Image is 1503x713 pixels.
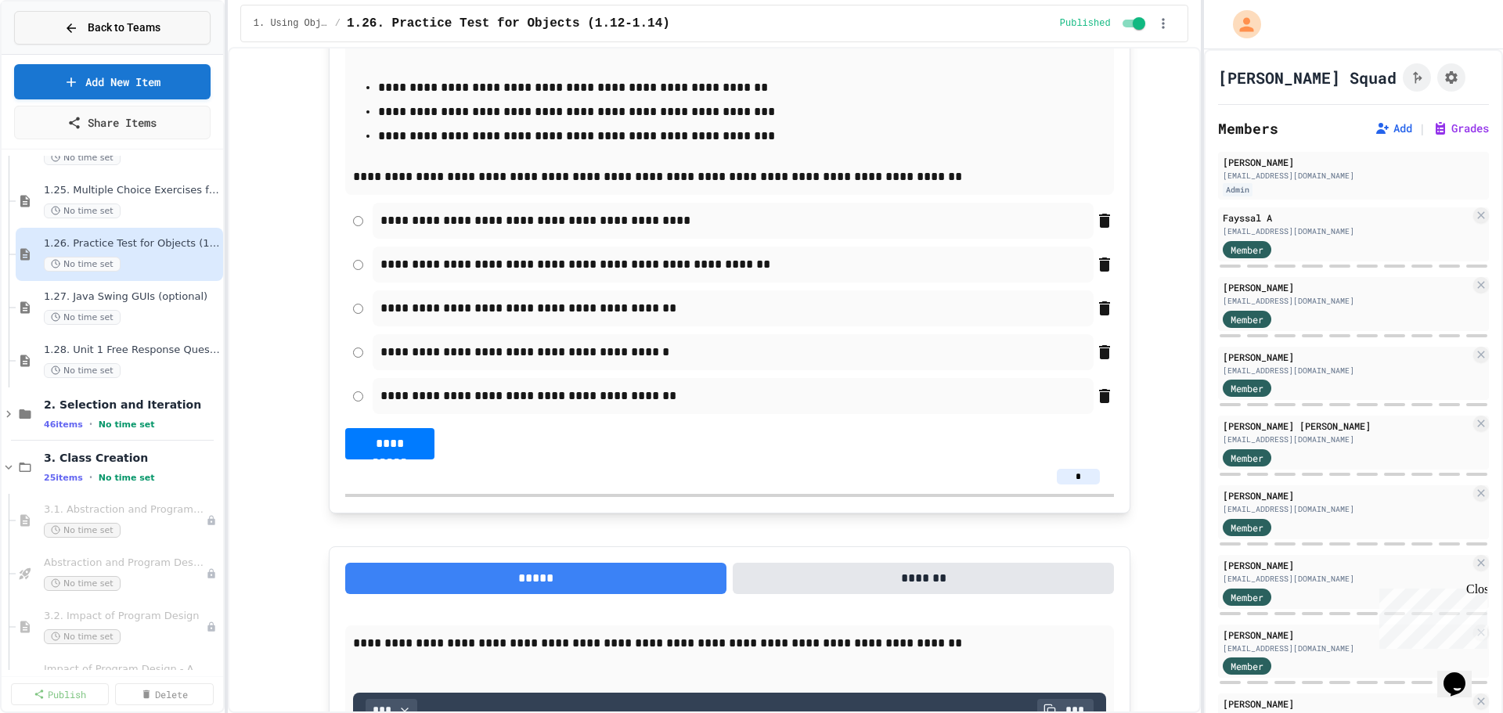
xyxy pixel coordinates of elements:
span: 1.28. Unit 1 Free Response Question (FRQ) Practice [44,344,220,357]
div: [PERSON_NAME] [PERSON_NAME] [1223,419,1470,433]
div: Admin [1223,183,1252,196]
span: 1. Using Objects and Methods [254,17,329,30]
div: [PERSON_NAME] [1223,488,1470,502]
div: [PERSON_NAME] [1223,697,1470,711]
div: [PERSON_NAME] [1223,280,1470,294]
a: Publish [11,683,109,705]
span: 1.27. Java Swing GUIs (optional) [44,290,220,304]
div: Chat with us now!Close [6,6,108,99]
div: [PERSON_NAME] [1223,155,1484,169]
button: Assignment Settings [1437,63,1465,92]
button: Click to see fork details [1403,63,1431,92]
span: 46 items [44,420,83,430]
div: [PERSON_NAME] [1223,350,1470,364]
div: Fayssal A [1223,211,1470,225]
span: Member [1231,520,1263,535]
span: Member [1231,590,1263,604]
div: [PERSON_NAME] [1223,628,1470,642]
div: [EMAIL_ADDRESS][DOMAIN_NAME] [1223,434,1470,445]
div: [EMAIL_ADDRESS][DOMAIN_NAME] [1223,225,1470,237]
span: | [1418,119,1426,138]
button: Add [1375,121,1412,136]
span: 1.26. Practice Test for Objects (1.12-1.14) [347,14,670,33]
div: Content is published and visible to students [1060,14,1148,33]
div: Unpublished [206,568,217,579]
span: 1.25. Multiple Choice Exercises for Unit 1b (1.9-1.15) [44,184,220,197]
div: [EMAIL_ADDRESS][DOMAIN_NAME] [1223,643,1470,654]
span: Impact of Program Design - APCSA Topic 3.2 [44,663,206,676]
span: Abstraction and Program Design - Topic 3.1 [44,556,206,570]
span: / [335,17,341,30]
span: Member [1231,659,1263,673]
div: Unpublished [206,515,217,526]
span: No time set [44,150,121,165]
span: No time set [99,420,155,430]
span: 2. Selection and Iteration [44,398,220,412]
button: Back to Teams [14,11,211,45]
span: No time set [44,257,121,272]
span: No time set [44,576,121,591]
span: No time set [44,363,121,378]
span: No time set [44,310,121,325]
span: No time set [44,203,121,218]
span: Member [1231,381,1263,395]
h1: [PERSON_NAME] Squad [1218,67,1397,88]
span: 1.26. Practice Test for Objects (1.12-1.14) [44,237,220,250]
div: [EMAIL_ADDRESS][DOMAIN_NAME] [1223,170,1484,182]
iframe: chat widget [1437,650,1487,697]
span: • [89,471,92,484]
a: Add New Item [14,64,211,99]
h2: Members [1218,117,1278,139]
iframe: chat widget [1373,582,1487,649]
div: [EMAIL_ADDRESS][DOMAIN_NAME] [1223,573,1470,585]
div: [EMAIL_ADDRESS][DOMAIN_NAME] [1223,503,1470,515]
span: Member [1231,451,1263,465]
a: Share Items [14,106,211,139]
div: [EMAIL_ADDRESS][DOMAIN_NAME] [1223,365,1470,376]
span: • [89,418,92,430]
span: 3.1. Abstraction and Program Design [44,503,206,517]
span: 3.2. Impact of Program Design [44,610,206,623]
span: No time set [44,629,121,644]
span: Member [1231,243,1263,257]
span: Back to Teams [88,20,160,36]
span: Published [1060,17,1111,30]
button: Grades [1433,121,1489,136]
a: Delete [115,683,213,705]
div: [PERSON_NAME] [1223,558,1470,572]
div: [EMAIL_ADDRESS][DOMAIN_NAME] [1223,295,1470,307]
span: 3. Class Creation [44,451,220,465]
div: My Account [1216,6,1265,42]
span: No time set [44,523,121,538]
span: Member [1231,312,1263,326]
span: 25 items [44,473,83,483]
span: No time set [99,473,155,483]
div: Unpublished [206,621,217,632]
